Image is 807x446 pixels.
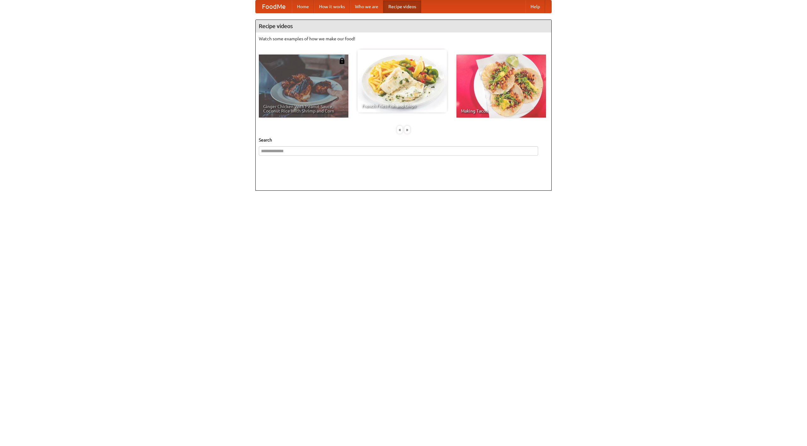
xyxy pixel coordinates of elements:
a: Home [292,0,314,13]
div: « [397,126,403,134]
div: » [404,126,410,134]
span: French Fries Fish and Chips [362,104,443,108]
a: How it works [314,0,350,13]
a: Help [525,0,545,13]
span: Making Tacos [461,109,542,113]
a: French Fries Fish and Chips [357,49,447,113]
h4: Recipe videos [256,20,551,32]
h5: Search [259,137,548,143]
a: FoodMe [256,0,292,13]
a: Who we are [350,0,383,13]
a: Recipe videos [383,0,421,13]
a: Making Tacos [456,55,546,118]
img: 483408.png [339,58,345,64]
p: Watch some examples of how we make our food! [259,36,548,42]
